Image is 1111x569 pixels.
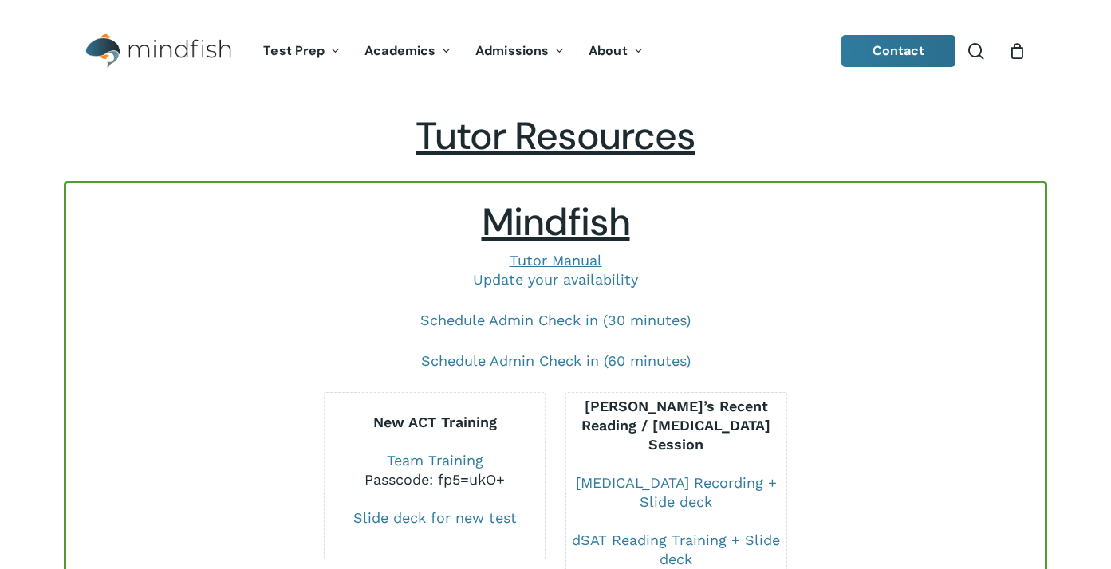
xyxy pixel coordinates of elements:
a: Slide deck for new test [353,509,517,526]
nav: Main Menu [251,22,655,81]
a: Schedule Admin Check in (30 minutes) [420,312,691,328]
span: About [589,42,628,59]
a: Academics [353,45,463,58]
a: Team Training [387,452,483,469]
a: About [577,45,656,58]
header: Main Menu [64,22,1047,81]
div: Passcode: fp5=ukO+ [325,470,545,489]
a: dSAT Reading Training + Slide deck [572,532,780,567]
span: Tutor Resources [416,111,695,161]
b: New ACT Training [373,414,497,430]
span: Contact [873,42,925,59]
a: [MEDICAL_DATA] Recording + Slide deck [576,474,777,510]
span: Admissions [475,42,549,59]
a: Tutor Manual [510,252,602,269]
a: Test Prep [251,45,353,58]
a: Schedule Admin Check in (60 minutes) [421,352,691,369]
a: Update your availability [473,271,638,288]
a: Contact [841,35,956,67]
span: Academics [364,42,435,59]
span: Mindfish [482,197,630,247]
span: Test Prep [263,42,325,59]
a: Admissions [463,45,577,58]
b: [PERSON_NAME]’s Recent Reading / [MEDICAL_DATA] Session [581,398,770,453]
